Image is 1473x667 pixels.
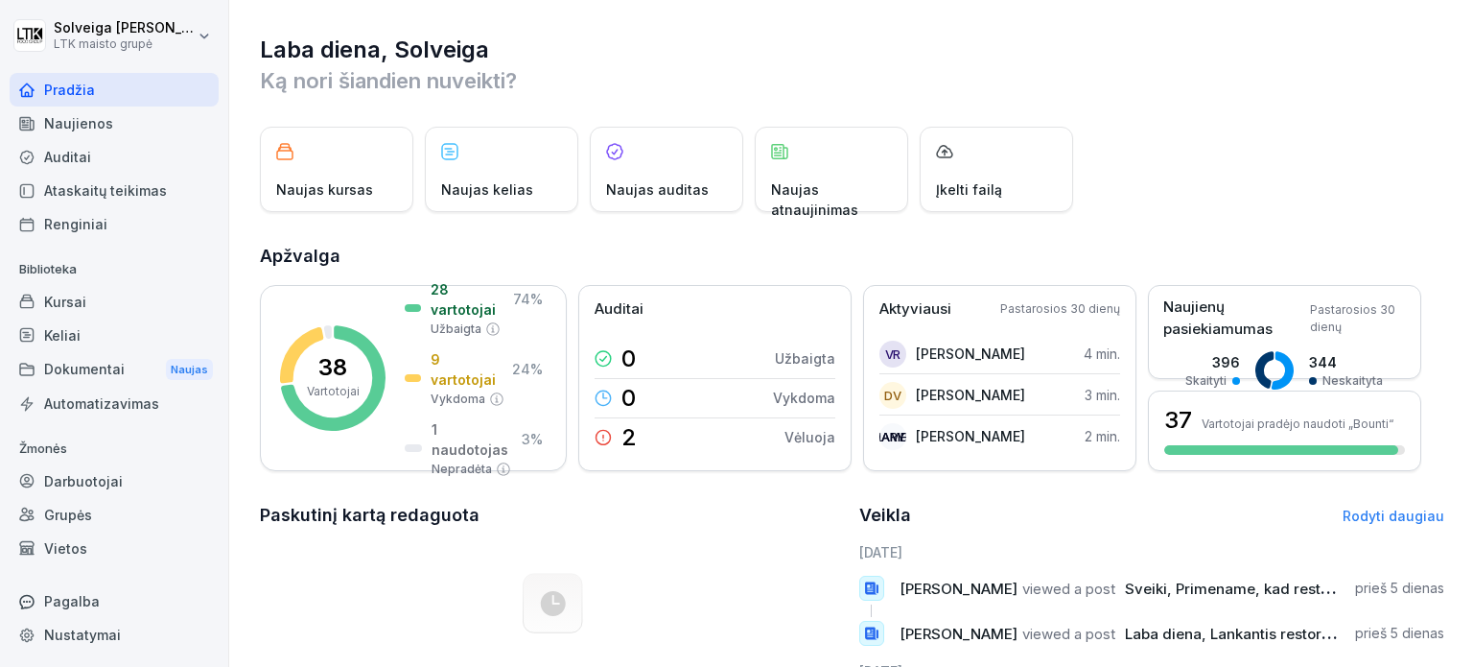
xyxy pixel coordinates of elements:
[431,281,496,318] font: 28 vartotojai
[1185,373,1227,388] font: Skaityti
[10,73,219,107] a: Pradžia
[1322,373,1383,388] font: Neskaityta
[853,429,933,444] font: Parlamento narys
[775,350,835,367] font: Užbaigta
[260,36,489,63] font: Laba diena, Solveiga
[260,68,517,93] font: Ką nori šiandien nuveikti?
[44,540,87,557] font: Vietos
[900,625,1017,643] font: [PERSON_NAME]
[10,174,219,207] a: Ataskaitų teikimas
[1164,406,1192,434] font: 37
[1084,345,1120,362] font: 4 min.
[44,115,113,131] font: Naujienos
[1022,580,1115,598] font: viewed a post
[260,246,340,266] font: Apžvalga
[10,618,219,652] a: Nustatymai
[44,327,81,344] font: Keliai
[44,294,86,310] font: Kursai
[859,544,902,560] font: [DATE]
[116,19,225,36] font: [PERSON_NAME]
[276,181,373,198] font: Naujas kursas
[916,345,1025,362] font: [PERSON_NAME]
[784,429,835,445] font: Vėluoja
[773,390,835,406] font: Vykdoma
[859,505,911,525] font: Veikla
[10,207,219,241] a: Renginiai
[916,428,1025,444] font: [PERSON_NAME]
[318,353,347,381] font: 38
[19,441,67,456] font: Žmonės
[900,580,1017,598] font: [PERSON_NAME]
[54,19,112,36] font: Solveiga
[44,361,125,377] font: Dokumentai
[530,361,543,377] font: %
[44,473,123,489] font: Darbuotojai
[1085,428,1120,444] font: 2 min.
[431,351,496,388] font: 9 vartotojai
[10,352,219,388] a: DokumentaiNaujas
[884,388,900,403] font: DV
[44,627,121,643] font: Nustatymai
[307,384,360,398] font: Vartotojai
[1000,301,1120,316] font: Pastarosios 30 dienų
[1022,625,1115,643] font: viewed a post
[885,346,900,362] font: VR
[595,299,643,318] font: Auditai
[432,421,508,458] font: 1 naudotojas
[441,181,533,198] font: Naujas kelias
[1310,302,1395,334] font: Pastarosios 30 dienų
[1163,298,1273,338] font: Naujienų pasiekiamumas
[260,505,479,525] font: Paskutinį kartą redaguota
[512,361,530,377] font: 24
[431,392,485,406] font: Vykdoma
[522,431,530,447] font: 3
[10,532,219,565] a: Vietos
[54,36,152,51] font: LTK maisto grupė
[1309,354,1337,370] font: 344
[1343,508,1444,524] a: Rodyti daugiau
[10,319,219,352] a: Keliai
[44,216,107,232] font: Renginiai
[171,363,208,376] font: Naujas
[530,431,543,447] font: %
[606,181,709,198] font: Naujas auditas
[1202,417,1393,431] font: Vartotojai pradėjo naudoti „Bounti“
[1355,580,1444,596] font: prieš 5 dienas
[44,182,167,199] font: Ataskaitų teikimas
[1085,387,1120,403] font: 3 min.
[10,387,219,420] a: Automatizavimas
[10,465,219,498] a: Darbuotojai
[10,498,219,532] a: Grupės
[936,181,1002,198] font: Įkelti failą
[10,107,219,140] a: Naujienos
[1212,354,1240,370] font: 396
[530,291,543,307] font: %
[19,261,77,276] font: Biblioteka
[621,384,636,412] font: 0
[44,593,100,609] font: Pagalba
[44,395,159,412] font: Automatizavimas
[431,322,481,336] font: Užbaigta
[44,507,92,523] font: Grupės
[621,345,636,372] font: 0
[1355,625,1444,641] font: prieš 5 dienas
[10,285,219,319] a: Kursai
[879,299,951,318] font: Aktyviausi
[44,149,91,165] font: Auditai
[916,387,1025,403] font: [PERSON_NAME]
[10,140,219,174] a: Auditai
[432,462,492,476] font: Nepradėta
[44,82,95,98] font: Pradžia
[621,423,637,451] font: 2
[771,181,858,218] font: Naujas atnaujinimas
[513,291,530,307] font: 74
